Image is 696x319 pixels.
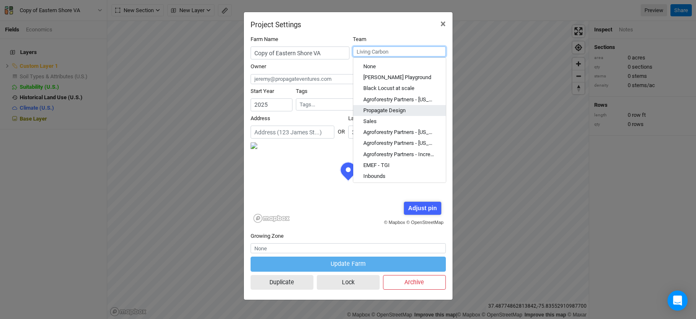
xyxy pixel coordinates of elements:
[363,96,436,103] div: Agroforestry Partners - Kentucky Spring 2023
[383,275,446,290] button: Archive
[384,220,405,225] a: © Mapbox
[353,116,446,127] a: Sales
[353,57,446,183] div: menu-options
[353,138,446,149] a: Agroforestry Partners - Kentucky Spring 2024
[251,63,266,70] label: Owner
[353,61,446,72] a: None
[253,214,290,223] a: Mapbox logo
[353,127,446,138] a: Agroforestry Partners - Kentucky Fall 2023
[251,257,446,271] button: Update Farm
[363,63,376,70] div: None
[353,94,446,105] a: Agroforestry Partners - Kentucky Spring 2023
[251,74,446,84] input: jeremy@propagateventures.com
[363,162,390,169] div: EMEF - TGI
[440,18,446,30] span: ×
[363,140,436,147] div: Agroforestry Partners - Kentucky Spring 2024
[251,46,350,59] input: Project/Farm Name
[348,126,390,139] input: Latitude
[296,87,308,95] label: Tags
[363,107,406,114] div: Propagate Design
[363,74,431,82] div: Jeremy Playground
[251,87,274,95] label: Start Year
[363,151,436,158] div: Agroforestry Partners - Incremental
[251,275,313,290] button: Duplicate
[353,182,446,193] a: AP - KY Opportunties
[251,126,334,139] input: Address (123 James St...)
[434,12,453,36] button: Close
[363,129,436,136] div: Agroforestry Partners - Kentucky Fall 2023
[363,172,386,180] div: Inbounds
[338,121,345,136] div: OR
[348,115,367,122] label: Latitude
[353,149,446,160] a: Agroforestry Partners - Incremental
[353,36,366,43] label: Team
[668,291,688,311] div: Open Intercom Messenger
[406,220,444,225] a: © OpenStreetMap
[363,118,377,125] div: Sales
[353,72,446,83] a: Jeremy Playground
[317,275,380,290] button: Lock
[251,232,284,240] label: Growing Zone
[251,21,301,29] h2: Project Settings
[251,98,292,111] input: Start Year
[353,105,446,116] a: Propagate Design
[251,243,446,253] input: None
[353,160,446,171] a: EMEF - TGI
[363,85,414,93] div: Black Locust at scale
[353,83,446,94] a: Black Locust at scale
[251,115,270,122] label: Address
[353,171,446,182] a: Inbounds
[300,100,411,109] input: Tags...
[353,46,446,57] input: Living Carbon
[404,202,441,215] div: Adjust pin
[251,36,278,43] label: Farm Name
